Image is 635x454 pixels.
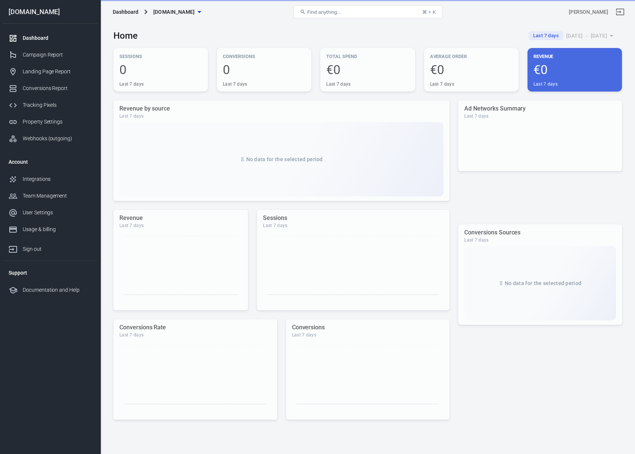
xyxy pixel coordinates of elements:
[3,130,98,147] a: Webhooks (outgoing)
[294,6,442,18] button: Find anything...⌘ + K
[23,34,92,42] div: Dashboard
[23,286,92,294] div: Documentation and Help
[113,8,138,16] div: Dashboard
[23,84,92,92] div: Conversions Report
[307,9,341,15] span: Find anything...
[23,135,92,143] div: Webhooks (outgoing)
[23,226,92,233] div: Usage & billing
[3,63,98,80] a: Landing Page Report
[3,171,98,188] a: Integrations
[3,188,98,204] a: Team Management
[611,3,629,21] a: Sign out
[3,30,98,47] a: Dashboard
[23,245,92,253] div: Sign out
[23,175,92,183] div: Integrations
[23,51,92,59] div: Campaign Report
[23,209,92,217] div: User Settings
[3,221,98,238] a: Usage & billing
[153,7,195,17] span: wonderkind.com
[3,113,98,130] a: Property Settings
[3,47,98,63] a: Campaign Report
[3,238,98,258] a: Sign out
[3,153,98,171] li: Account
[23,68,92,76] div: Landing Page Report
[3,9,98,15] div: [DOMAIN_NAME]
[23,192,92,200] div: Team Management
[3,264,98,282] li: Support
[3,80,98,97] a: Conversions Report
[3,97,98,113] a: Tracking Pixels
[23,118,92,126] div: Property Settings
[3,204,98,221] a: User Settings
[23,101,92,109] div: Tracking Pixels
[422,9,436,15] div: ⌘ + K
[150,5,204,19] button: [DOMAIN_NAME]
[113,31,138,41] h3: Home
[569,8,608,16] div: Account id: nLGkVNE2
